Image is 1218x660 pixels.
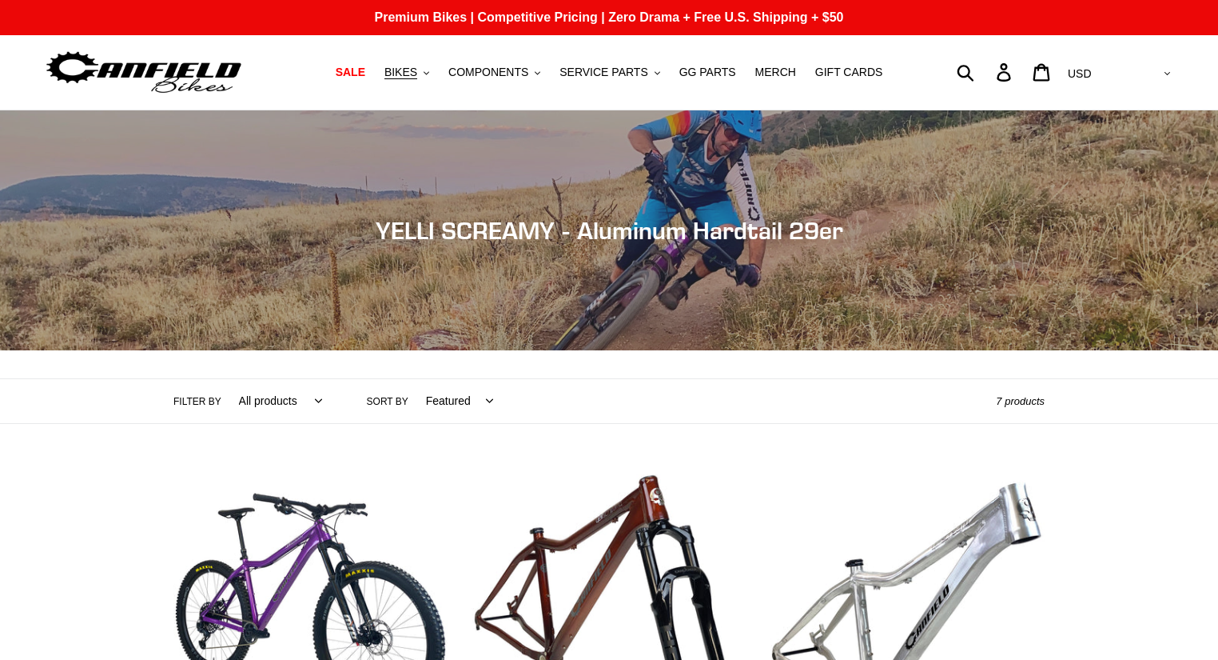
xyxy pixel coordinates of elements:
span: 7 products [996,395,1045,407]
a: GG PARTS [671,62,744,83]
button: SERVICE PARTS [551,62,667,83]
button: BIKES [376,62,437,83]
span: GIFT CARDS [815,66,883,79]
label: Filter by [173,394,221,409]
button: COMPONENTS [440,62,548,83]
span: BIKES [384,66,417,79]
span: SALE [336,66,365,79]
span: COMPONENTS [448,66,528,79]
span: YELLI SCREAMY - Aluminum Hardtail 29er [376,216,843,245]
label: Sort by [367,394,408,409]
span: SERVICE PARTS [559,66,647,79]
span: MERCH [755,66,796,79]
a: GIFT CARDS [807,62,891,83]
a: MERCH [747,62,804,83]
a: SALE [328,62,373,83]
img: Canfield Bikes [44,47,244,98]
input: Search [965,54,1006,90]
span: GG PARTS [679,66,736,79]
